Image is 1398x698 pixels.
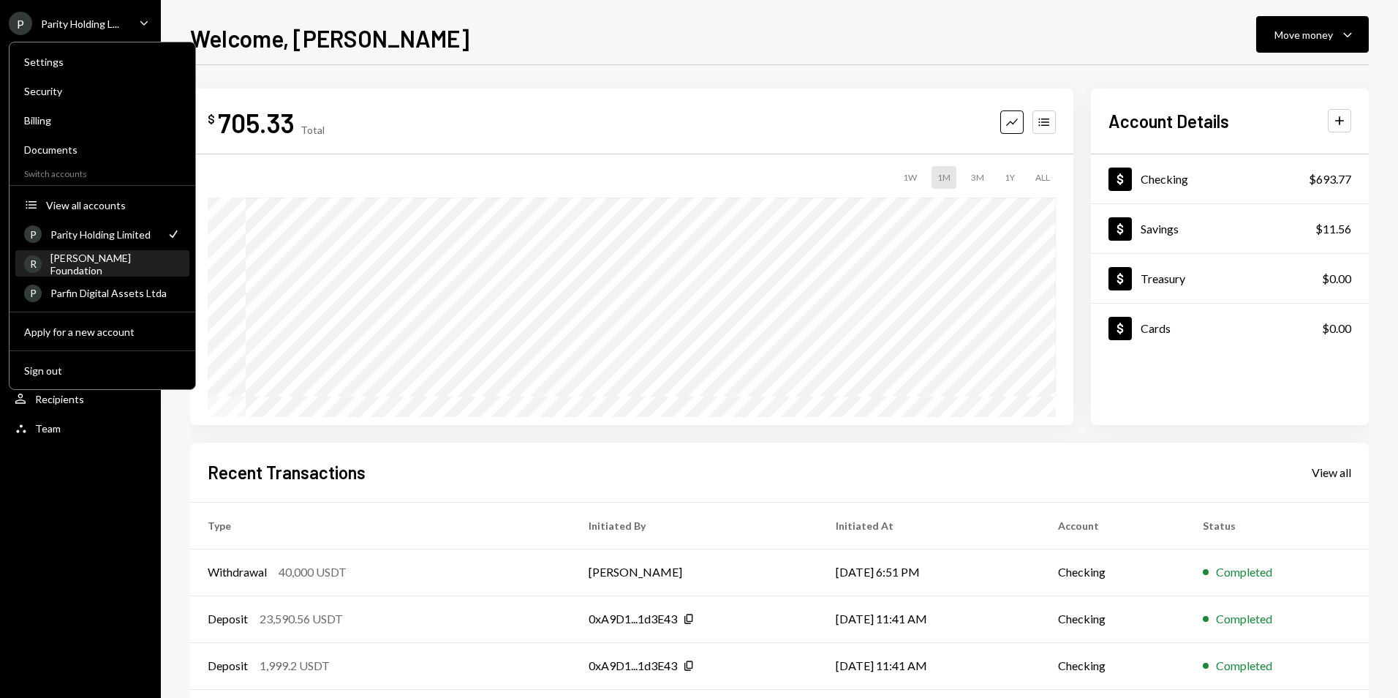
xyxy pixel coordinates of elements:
[1091,304,1369,353] a: Cards$0.00
[15,107,189,133] a: Billing
[208,657,248,675] div: Deposit
[35,422,61,435] div: Team
[1256,16,1369,53] button: Move money
[24,364,181,377] div: Sign out
[1091,204,1369,253] a: Savings$11.56
[1312,465,1351,480] div: View all
[1091,154,1369,203] a: Checking$693.77
[1141,271,1185,285] div: Treasury
[1040,502,1185,549] th: Account
[818,642,1040,689] td: [DATE] 11:41 AM
[10,165,195,179] div: Switch accounts
[15,48,189,75] a: Settings
[1322,270,1351,288] div: $0.00
[1185,502,1369,549] th: Status
[1040,549,1185,596] td: Checking
[818,502,1040,549] th: Initiated At
[208,460,366,484] h2: Recent Transactions
[571,549,819,596] td: [PERSON_NAME]
[589,610,677,628] div: 0xA9D1...1d3E43
[24,326,181,338] div: Apply for a new account
[24,85,181,97] div: Security
[818,549,1040,596] td: [DATE] 6:51 PM
[1216,610,1272,628] div: Completed
[35,393,84,405] div: Recipients
[1141,172,1188,186] div: Checking
[24,225,42,243] div: P
[15,136,189,162] a: Documents
[1108,109,1229,133] h2: Account Details
[15,192,189,219] button: View all accounts
[190,502,571,549] th: Type
[1040,596,1185,642] td: Checking
[9,386,152,412] a: Recipients
[1309,170,1351,188] div: $693.77
[932,166,956,189] div: 1M
[260,657,330,675] div: 1,999.2 USDT
[208,112,215,127] div: $
[208,610,248,628] div: Deposit
[1216,657,1272,675] div: Completed
[965,166,990,189] div: 3M
[1040,642,1185,689] td: Checking
[24,114,181,127] div: Billing
[1216,563,1272,581] div: Completed
[1141,222,1179,236] div: Savings
[301,124,325,136] div: Total
[260,610,343,628] div: 23,590.56 USDT
[41,18,119,30] div: Parity Holding L...
[279,563,347,581] div: 40,000 USDT
[46,199,181,211] div: View all accounts
[50,252,181,277] div: [PERSON_NAME] Foundation
[24,143,181,156] div: Documents
[15,358,189,384] button: Sign out
[15,78,189,104] a: Security
[1029,166,1056,189] div: ALL
[15,250,189,277] a: R[PERSON_NAME] Foundation
[24,56,181,68] div: Settings
[1315,220,1351,238] div: $11.56
[1322,320,1351,337] div: $0.00
[9,415,152,441] a: Team
[208,563,267,581] div: Withdrawal
[50,287,181,299] div: Parfin Digital Assets Ltda
[24,255,42,273] div: R
[897,166,923,189] div: 1W
[1274,27,1333,42] div: Move money
[218,106,295,139] div: 705.33
[1141,321,1171,335] div: Cards
[15,279,189,306] a: PParfin Digital Assets Ltda
[190,23,469,53] h1: Welcome, [PERSON_NAME]
[50,228,157,241] div: Parity Holding Limited
[818,596,1040,642] td: [DATE] 11:41 AM
[9,12,32,35] div: P
[999,166,1021,189] div: 1Y
[1312,464,1351,480] a: View all
[24,285,42,302] div: P
[571,502,819,549] th: Initiated By
[15,319,189,345] button: Apply for a new account
[1091,254,1369,303] a: Treasury$0.00
[589,657,677,675] div: 0xA9D1...1d3E43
